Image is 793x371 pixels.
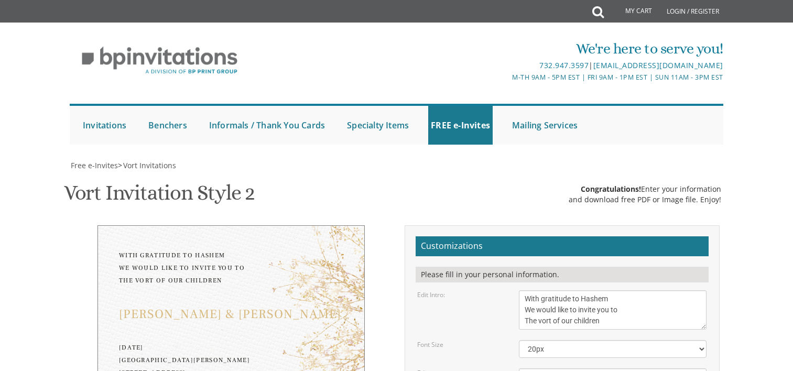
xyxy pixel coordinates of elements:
[416,236,709,256] h2: Customizations
[70,39,249,82] img: BP Invitation Loft
[416,267,709,282] div: Please fill in your personal information.
[428,106,493,145] a: FREE e-Invites
[539,60,589,70] a: 732.947.3597
[64,181,255,212] h1: Vort Invitation Style 2
[207,106,328,145] a: Informals / Thank You Cards
[593,60,723,70] a: [EMAIL_ADDRESS][DOMAIN_NAME]
[123,160,176,170] span: Vort Invitations
[288,59,723,72] div: |
[146,106,190,145] a: Benchers
[119,249,343,287] div: With gratitude to Hashem We would like to invite you to The vort of our children
[581,184,641,194] span: Congratulations!
[417,290,445,299] label: Edit Intro:
[122,160,176,170] a: Vort Invitations
[344,106,411,145] a: Specialty Items
[749,329,783,361] iframe: chat widget
[119,308,343,321] div: [PERSON_NAME] & [PERSON_NAME]
[118,160,176,170] span: >
[509,106,580,145] a: Mailing Services
[603,1,659,22] a: My Cart
[288,72,723,83] div: M-Th 9am - 5pm EST | Fri 9am - 1pm EST | Sun 11am - 3pm EST
[569,184,721,194] div: Enter your information
[70,160,118,170] a: Free e-Invites
[519,290,707,330] textarea: With gratitude to Hashem We would like to invite you to The vort of our children
[569,194,721,205] div: and download free PDF or Image file. Enjoy!
[417,340,443,349] label: Font Size
[288,38,723,59] div: We're here to serve you!
[71,160,118,170] span: Free e-Invites
[80,106,129,145] a: Invitations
